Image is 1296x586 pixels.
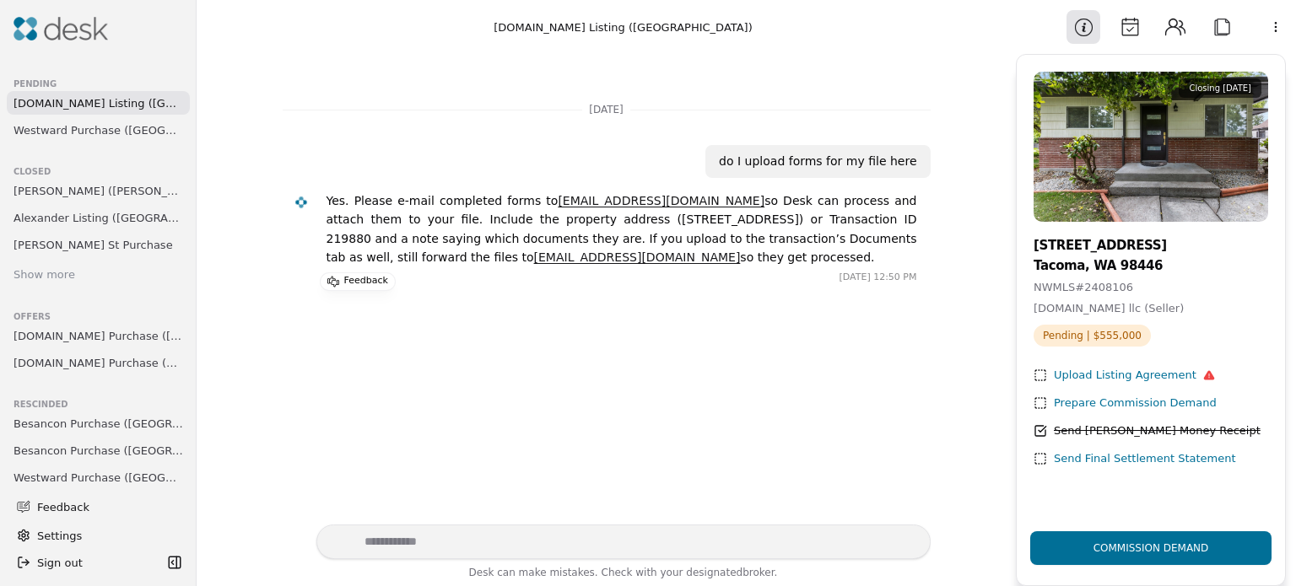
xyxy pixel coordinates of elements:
[13,354,183,372] span: [DOMAIN_NAME] Purchase (C Street)
[13,415,183,433] span: Besancon Purchase ([GEOGRAPHIC_DATA])
[1054,367,1215,384] div: Upload Listing Agreement
[10,522,186,549] button: Settings
[344,273,388,290] p: Feedback
[316,524,931,559] textarea: Write your prompt here
[534,250,741,264] a: [EMAIL_ADDRESS][DOMAIN_NAME]
[1030,531,1272,565] button: Commission Demand
[1054,395,1217,412] div: Prepare Commission Demand
[1034,235,1268,255] div: [STREET_ADDRESS]
[719,152,916,171] div: do I upload forms for my file here
[327,191,917,267] p: Yes. Please e‑mail completed forms to so Desk can process and attach them to your file. Include t...
[13,266,75,284] div: Show more
[13,236,173,254] span: [PERSON_NAME] St Purchase
[1179,78,1261,98] div: Closing [DATE]
[294,195,308,209] img: Desk
[37,527,82,545] span: Settings
[13,121,183,139] span: Westward Purchase ([GEOGRAPHIC_DATA])
[1034,302,1184,315] span: [DOMAIN_NAME] llc (Seller)
[10,549,163,576] button: Sign out
[13,310,183,324] div: Offers
[13,17,108,40] img: Desk
[37,498,173,516] span: Feedback
[37,554,83,572] span: Sign out
[13,165,183,179] div: Closed
[13,94,183,112] span: [DOMAIN_NAME] Listing ([GEOGRAPHIC_DATA])
[13,78,183,91] div: Pending
[13,442,183,460] span: Besancon Purchase ([GEOGRAPHIC_DATA])
[558,194,764,207] a: [EMAIL_ADDRESS][DOMAIN_NAME]
[13,469,183,487] span: Westward Purchase ([GEOGRAPHIC_DATA])
[1080,519,1223,577] div: Commission Demand
[316,564,931,586] div: Desk can make mistakes. Check with your broker.
[7,492,183,522] button: Feedback
[13,398,183,411] div: Rescinded
[1054,422,1261,440] div: Send [PERSON_NAME] Money Receipt
[686,567,742,578] span: designated
[494,19,753,36] div: [DOMAIN_NAME] Listing ([GEOGRAPHIC_DATA])
[582,101,630,118] span: [DATE]
[1034,325,1151,347] span: Pending | $555,000
[1054,450,1236,468] div: Send Final Settlement Statement
[1034,255,1268,276] div: Tacoma, WA 98446
[1034,72,1268,222] img: Property
[13,209,183,227] span: Alexander Listing ([GEOGRAPHIC_DATA])
[13,327,183,345] span: [DOMAIN_NAME] Purchase ([GEOGRAPHIC_DATA])
[1034,279,1268,297] div: NWMLS # 2408106
[13,182,183,200] span: [PERSON_NAME] ([PERSON_NAME][GEOGRAPHIC_DATA])
[839,271,916,285] time: [DATE] 12:50 PM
